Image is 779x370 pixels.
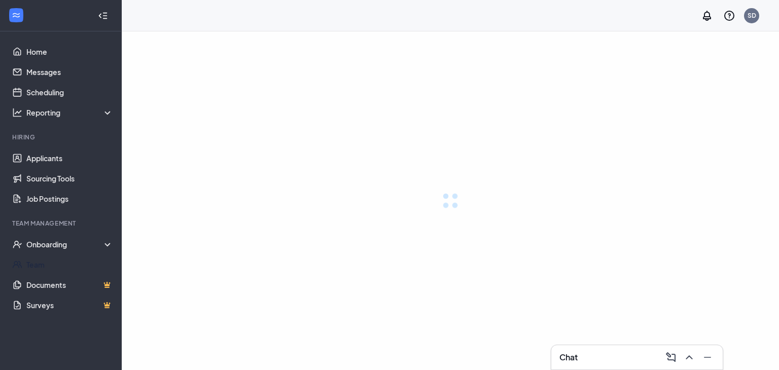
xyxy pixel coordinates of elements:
[723,10,735,22] svg: QuestionInfo
[26,148,113,168] a: Applicants
[26,239,114,249] div: Onboarding
[12,133,111,141] div: Hiring
[12,107,22,118] svg: Analysis
[665,351,677,363] svg: ComposeMessage
[748,11,756,20] div: SD
[683,351,695,363] svg: ChevronUp
[662,349,678,365] button: ComposeMessage
[698,349,715,365] button: Minimize
[26,189,113,209] a: Job Postings
[559,352,578,363] h3: Chat
[26,275,113,295] a: DocumentsCrown
[26,107,114,118] div: Reporting
[701,351,714,363] svg: Minimize
[26,168,113,189] a: Sourcing Tools
[26,42,113,62] a: Home
[26,62,113,82] a: Messages
[26,254,113,275] a: Team
[26,295,113,315] a: SurveysCrown
[98,11,108,21] svg: Collapse
[26,82,113,102] a: Scheduling
[12,239,22,249] svg: UserCheck
[11,10,21,20] svg: WorkstreamLogo
[12,219,111,228] div: Team Management
[680,349,696,365] button: ChevronUp
[701,10,713,22] svg: Notifications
